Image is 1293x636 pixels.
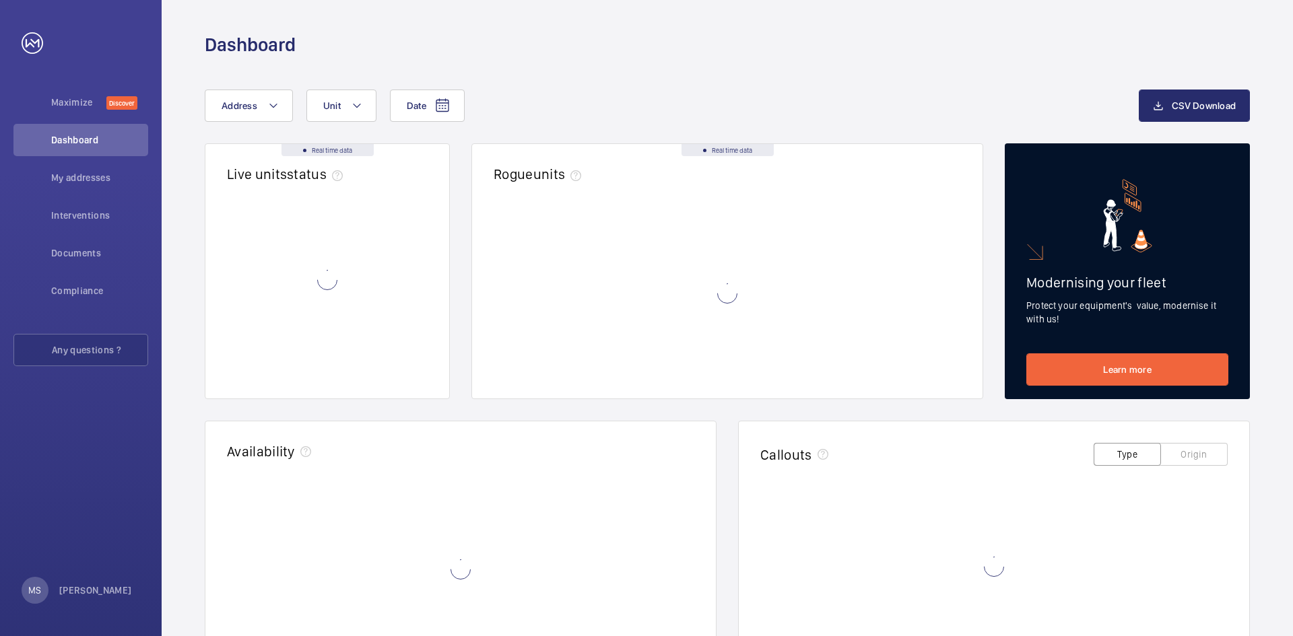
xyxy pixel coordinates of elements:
[227,443,295,460] h2: Availability
[407,100,426,111] span: Date
[205,90,293,122] button: Address
[533,166,587,182] span: units
[28,584,41,597] p: MS
[1172,100,1236,111] span: CSV Download
[52,343,147,357] span: Any questions ?
[222,100,257,111] span: Address
[59,584,132,597] p: [PERSON_NAME]
[390,90,465,122] button: Date
[51,133,148,147] span: Dashboard
[494,166,587,182] h2: Rogue
[205,32,296,57] h1: Dashboard
[1160,443,1228,466] button: Origin
[287,166,348,182] span: status
[51,96,106,109] span: Maximize
[51,246,148,260] span: Documents
[323,100,341,111] span: Unit
[281,144,374,156] div: Real time data
[51,284,148,297] span: Compliance
[1103,179,1152,252] img: marketing-card.svg
[1026,274,1228,291] h2: Modernising your fleet
[1026,299,1228,326] p: Protect your equipment's value, modernise it with us!
[227,166,348,182] h2: Live units
[1139,90,1250,122] button: CSV Download
[51,171,148,184] span: My addresses
[106,96,137,110] span: Discover
[1094,443,1161,466] button: Type
[760,446,812,463] h2: Callouts
[682,144,774,156] div: Real time data
[306,90,376,122] button: Unit
[1026,353,1228,386] a: Learn more
[51,209,148,222] span: Interventions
